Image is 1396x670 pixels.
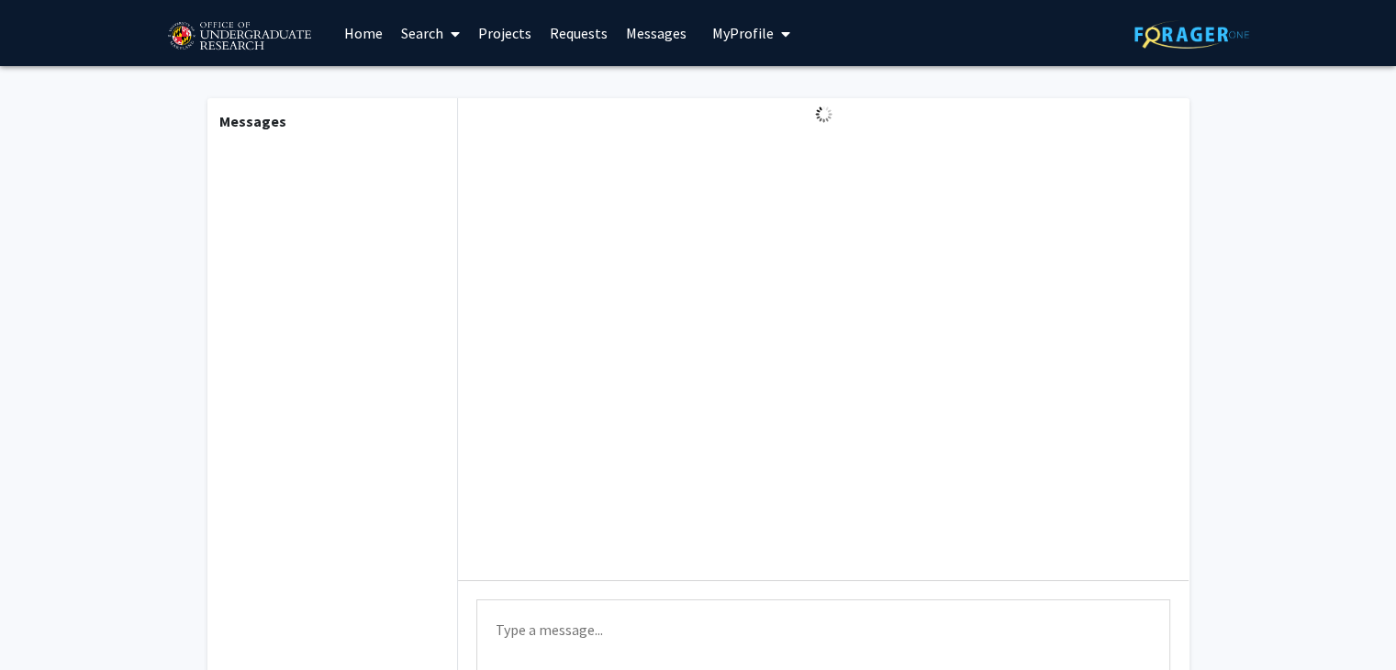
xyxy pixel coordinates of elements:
[335,1,392,65] a: Home
[617,1,696,65] a: Messages
[469,1,541,65] a: Projects
[712,24,774,42] span: My Profile
[1134,20,1249,49] img: ForagerOne Logo
[392,1,469,65] a: Search
[808,98,840,130] img: Loading
[219,112,286,130] b: Messages
[162,14,317,60] img: University of Maryland Logo
[541,1,617,65] a: Requests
